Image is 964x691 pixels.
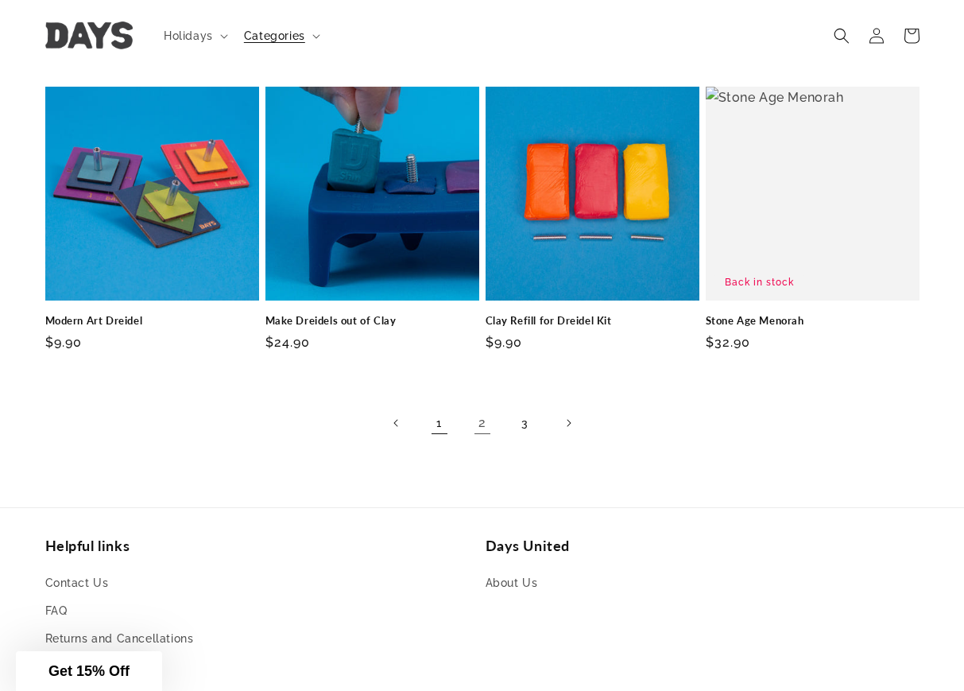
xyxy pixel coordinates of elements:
[16,651,162,691] div: Get 15% Off
[508,406,543,441] a: Page 3
[486,573,538,597] a: About Us
[45,537,479,555] h2: Helpful links
[379,406,414,441] a: Previous page
[164,29,213,43] span: Holidays
[48,663,130,679] span: Get 15% Off
[265,314,479,328] a: Make Dreidels out of Clay
[486,314,699,328] a: Clay Refill for Dreidel Kit
[45,314,259,328] a: Modern Art Dreidel
[465,406,500,441] a: Page 2
[234,19,327,52] summary: Categories
[45,597,68,625] a: FAQ
[45,22,133,50] img: Days United
[551,406,586,441] a: Next page
[706,314,919,328] a: Stone Age Menorah
[422,406,457,441] a: Page 1
[154,19,234,52] summary: Holidays
[244,29,305,43] span: Categories
[45,573,109,597] a: Contact Us
[486,537,919,555] h2: Days United
[45,406,919,441] nav: Pagination
[824,18,859,53] summary: Search
[45,625,194,653] a: Returns and Cancellations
